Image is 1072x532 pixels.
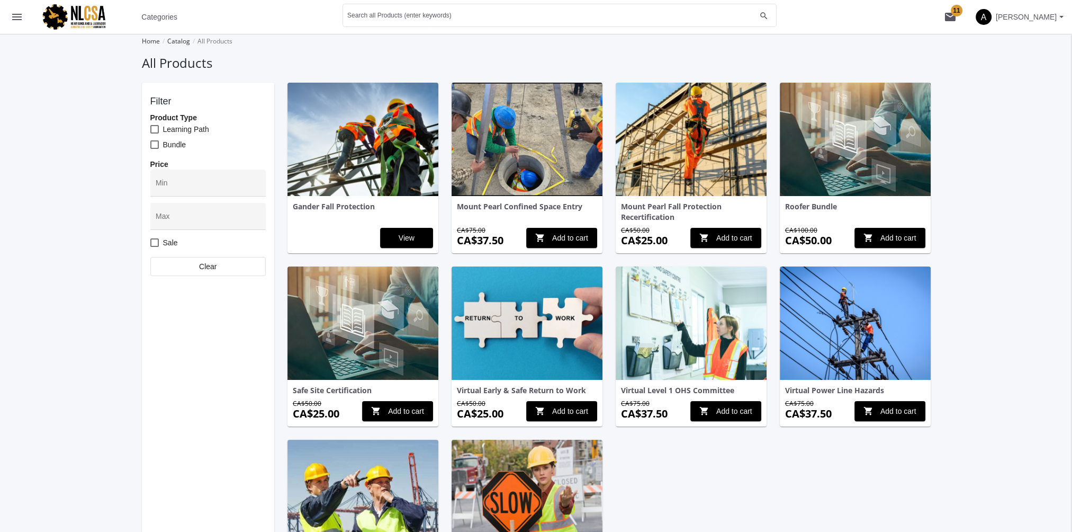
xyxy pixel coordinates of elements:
mat-icon: mail [944,11,957,23]
a: Catalog [167,37,190,46]
div: CA$25.00 [293,406,339,422]
b: Price [150,160,168,169]
div: CA$75.00 [621,401,668,406]
mat-icon: shopping_cart [863,402,873,421]
span: A [976,9,992,25]
button: Clear [150,257,266,276]
div: CA$50.00 [293,401,339,406]
span: Add to cart [699,402,752,421]
div: Safe Site Certification [293,385,433,396]
div: CA$37.50 [457,233,503,249]
span: Add to cart [699,228,752,247]
div: Virtual Level 1 OHS Committee [621,385,761,396]
span: Add to cart [535,402,588,421]
img: product image [616,267,767,380]
img: product image [452,267,602,380]
button: Add to cart [690,401,761,421]
h4: Filter [150,96,266,107]
mat-icon: shopping_cart [535,402,545,421]
mat-icon: shopping_cart [863,228,873,247]
span: Clear [159,258,257,276]
button: Add to cart [526,401,597,421]
mat-icon: menu [11,11,23,23]
li: All Products [190,34,232,49]
span: View [389,228,424,247]
img: product image [287,267,438,380]
b: Product Type [150,113,197,122]
span: Sale [163,236,178,249]
div: CA$50.00 [621,228,668,233]
span: Bundle [163,138,186,151]
div: CA$37.50 [785,406,832,422]
a: Home [142,37,160,46]
div: Roofer Bundle [785,201,925,212]
div: CA$50.00 [785,233,832,249]
span: Add to cart [863,228,916,247]
div: CA$25.00 [457,406,503,422]
span: Add to cart [535,228,588,247]
button: Add to cart [690,228,761,248]
mat-icon: shopping_cart [699,402,709,421]
div: Mount Pearl Fall Protection Recertification [621,201,761,223]
mat-icon: shopping_cart [535,228,545,247]
mat-icon: shopping_cart [699,228,709,247]
span: Add to cart [371,402,424,421]
button: Add to cart [854,228,925,248]
img: product image [287,83,438,196]
mat-icon: shopping_cart [371,402,381,421]
h1: All Products [142,54,931,72]
div: CA$75.00 [457,228,503,233]
img: product image [452,83,602,196]
div: Virtual Power Line Hazards [785,385,925,396]
div: CA$50.00 [457,401,503,406]
button: Add to cart [362,401,433,421]
button: Add to cart [854,401,925,421]
button: Add to cart [526,228,597,248]
div: CA$75.00 [785,401,832,406]
span: Add to cart [863,402,916,421]
button: View [380,228,433,248]
img: product image [616,83,767,196]
img: product image [780,83,931,196]
img: product image [780,267,931,380]
span: Categories [141,7,177,26]
div: CA$25.00 [621,233,668,249]
mat-icon: search [758,11,770,21]
div: Mount Pearl Confined Space Entry [457,201,597,212]
span: [PERSON_NAME] [996,7,1057,26]
div: Virtual Early & Safe Return to Work [457,385,597,396]
span: Learning Path [163,123,209,136]
div: Gander Fall Protection [293,201,433,212]
div: CA$37.50 [621,406,668,422]
img: logo.png [34,3,129,31]
div: CA$100.00 [785,228,832,233]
